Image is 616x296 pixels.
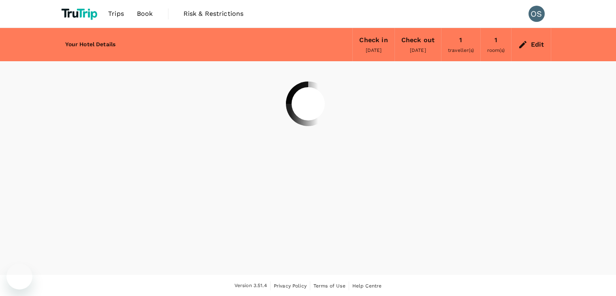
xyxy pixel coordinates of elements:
span: [DATE] [366,47,382,53]
div: Check out [401,34,435,46]
div: OS [529,6,545,22]
iframe: Button to launch messaging window [6,264,32,290]
div: 1 [495,34,497,46]
span: Risk & Restrictions [183,9,244,19]
span: Terms of Use [313,283,345,289]
span: Privacy Policy [274,283,307,289]
div: Edit [531,39,544,50]
span: [DATE] [410,47,426,53]
div: 1 [459,34,462,46]
span: Book [137,9,153,19]
a: Terms of Use [313,281,345,290]
a: Help Centre [352,281,382,290]
span: traveller(s) [448,47,474,53]
a: Privacy Policy [274,281,307,290]
span: Trips [108,9,124,19]
span: Help Centre [352,283,382,289]
span: Version 3.51.4 [234,282,267,290]
img: TruTrip logo [59,5,102,23]
h6: Your Hotel Details [65,40,116,49]
div: Check in [359,34,388,46]
span: room(s) [487,47,505,53]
